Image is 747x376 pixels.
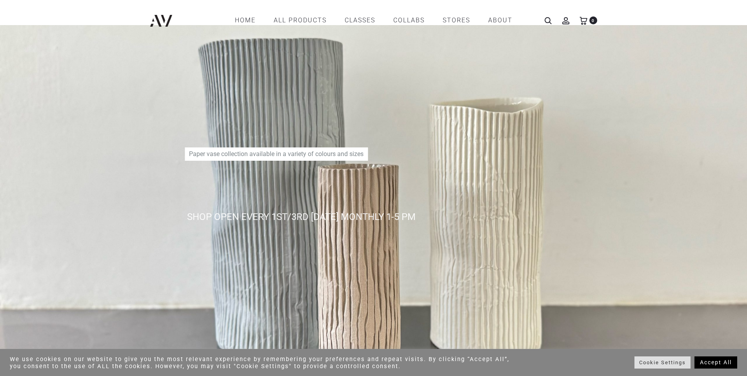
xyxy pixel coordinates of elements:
a: STORES [443,14,470,27]
a: Home [235,14,256,27]
a: 0 [580,16,587,24]
a: COLLABS [393,14,425,27]
a: CLASSES [345,14,375,27]
div: SHOP OPEN EVERY 1ST/3RD [DATE] MONTHLY 1-5 PM [187,210,642,224]
p: Paper vase collection available in a variety of colours and sizes [185,147,368,161]
a: ABOUT [488,14,513,27]
a: All products [274,14,327,27]
a: Cookie Settings [634,356,691,369]
div: We use cookies on our website to give you the most relevant experience by remembering your prefer... [10,356,519,370]
a: Accept All [694,356,737,369]
span: 0 [589,16,597,24]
